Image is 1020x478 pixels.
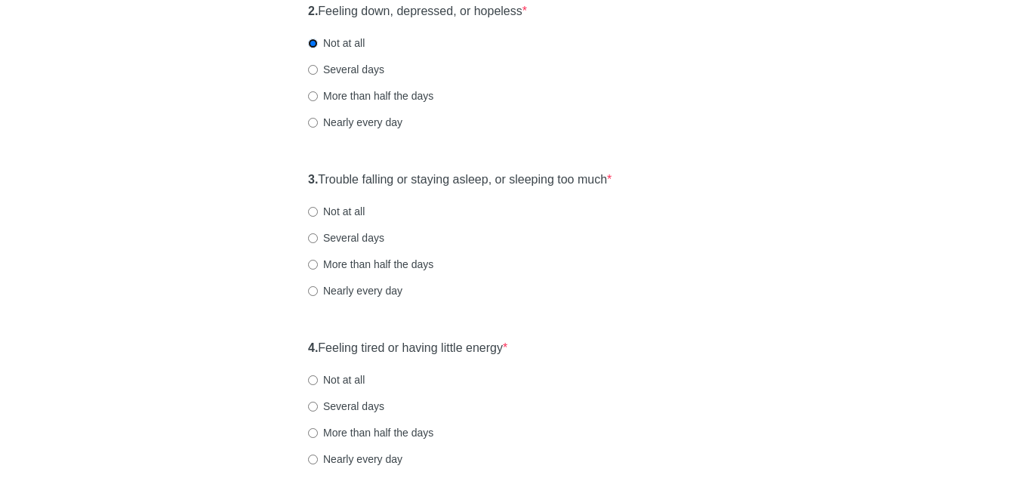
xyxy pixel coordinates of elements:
[308,260,318,270] input: More than half the days
[308,207,318,217] input: Not at all
[308,425,433,440] label: More than half the days
[308,5,318,17] strong: 2.
[308,341,318,354] strong: 4.
[308,283,402,298] label: Nearly every day
[308,62,384,77] label: Several days
[308,372,365,387] label: Not at all
[308,3,527,20] label: Feeling down, depressed, or hopeless
[308,455,318,464] input: Nearly every day
[308,452,402,467] label: Nearly every day
[308,173,318,186] strong: 3.
[308,230,384,245] label: Several days
[308,91,318,101] input: More than half the days
[308,65,318,75] input: Several days
[308,204,365,219] label: Not at all
[308,375,318,385] input: Not at all
[308,118,318,128] input: Nearly every day
[308,399,384,414] label: Several days
[308,171,612,189] label: Trouble falling or staying asleep, or sleeping too much
[308,428,318,438] input: More than half the days
[308,35,365,51] label: Not at all
[308,233,318,243] input: Several days
[308,402,318,412] input: Several days
[308,257,433,272] label: More than half the days
[308,115,402,130] label: Nearly every day
[308,88,433,103] label: More than half the days
[308,340,507,357] label: Feeling tired or having little energy
[308,286,318,296] input: Nearly every day
[308,39,318,48] input: Not at all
